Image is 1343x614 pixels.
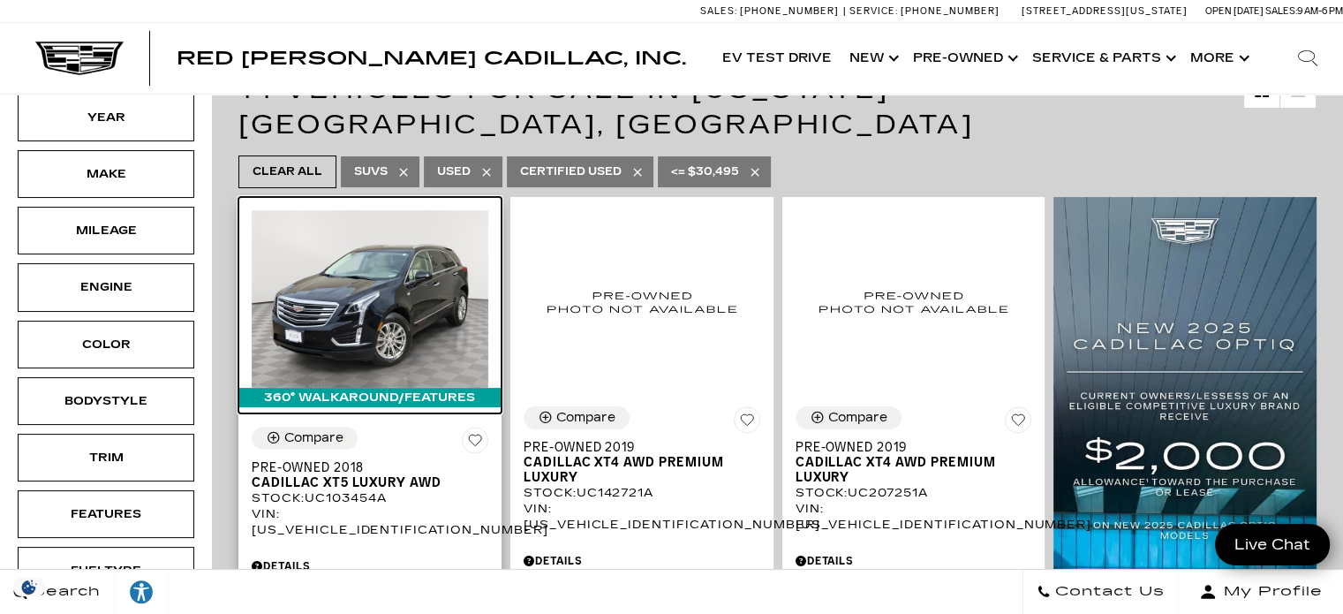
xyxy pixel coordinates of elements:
a: Live Chat [1215,524,1330,565]
div: Stock : UC207251A [796,485,1032,501]
span: Pre-Owned 2019 [796,440,1019,455]
div: Compare [556,410,615,426]
div: Pricing Details - Pre-Owned 2018 Cadillac XT5 Luxury AWD [252,558,488,574]
a: Pre-Owned 2019Cadillac XT4 AWD Premium Luxury [796,440,1032,485]
div: Year [62,108,150,127]
div: VIN: [US_VEHICLE_IDENTIFICATION_NUMBER] [796,501,1032,533]
button: Compare Vehicle [524,406,630,429]
span: Cadillac XT5 Luxury AWD [252,475,475,490]
a: Sales: [PHONE_NUMBER] [700,6,843,16]
div: Trim [62,448,150,467]
button: Open user profile menu [1179,570,1343,614]
div: Stock : UC103454A [252,490,488,506]
a: Pre-Owned 2018Cadillac XT5 Luxury AWD [252,460,488,490]
div: Make [62,164,150,184]
a: Contact Us [1022,570,1179,614]
button: Compare Vehicle [796,406,902,429]
span: My Profile [1217,580,1323,604]
div: 360° WalkAround/Features [238,388,502,407]
span: Open [DATE] [1205,5,1264,17]
span: SUVs [354,161,388,183]
div: Bodystyle [62,391,150,411]
div: Search [1272,23,1343,94]
img: 2018 Cadillac XT5 Luxury AWD [252,210,488,388]
div: ColorColor [18,321,194,368]
div: Features [62,504,150,524]
div: Fueltype [62,561,150,580]
span: Service: [849,5,898,17]
div: Compare [828,410,887,426]
div: VIN: [US_VEHICLE_IDENTIFICATION_NUMBER] [252,506,488,538]
span: Search [27,580,101,604]
div: Explore your accessibility options [115,579,168,605]
a: Service & Parts [1023,23,1181,94]
div: Compare [284,430,343,446]
span: Live Chat [1226,534,1319,555]
div: Pricing Details - Pre-Owned 2019 Cadillac XT4 AWD Premium Luxury [524,553,760,569]
button: More [1181,23,1255,94]
span: Cadillac XT4 AWD Premium Luxury [796,455,1019,485]
div: Mileage [62,221,150,240]
div: FueltypeFueltype [18,547,194,595]
img: 2019 Cadillac XT4 AWD Premium Luxury [796,210,1032,392]
img: 2019 Cadillac XT4 AWD Premium Luxury [524,210,760,392]
span: Clear All [253,161,322,183]
span: 9 AM-6 PM [1297,5,1343,17]
span: Red [PERSON_NAME] Cadillac, Inc. [177,48,686,69]
a: [STREET_ADDRESS][US_STATE] [1022,5,1188,17]
a: Red [PERSON_NAME] Cadillac, Inc. [177,49,686,67]
span: Sales: [1265,5,1297,17]
div: YearYear [18,94,194,141]
span: [PHONE_NUMBER] [740,5,839,17]
button: Save Vehicle [462,427,488,460]
div: MakeMake [18,150,194,198]
div: FeaturesFeatures [18,490,194,538]
div: MileageMileage [18,207,194,254]
img: Opt-Out Icon [9,578,49,596]
div: VIN: [US_VEHICLE_IDENTIFICATION_NUMBER] [524,501,760,533]
div: TrimTrim [18,434,194,481]
div: Color [62,335,150,354]
span: Pre-Owned 2019 [524,440,747,455]
div: Stock : UC142721A [524,485,760,501]
span: Pre-Owned 2018 [252,460,475,475]
span: [PHONE_NUMBER] [901,5,1000,17]
button: Save Vehicle [734,406,760,440]
div: BodystyleBodystyle [18,377,194,425]
button: Save Vehicle [1005,406,1031,440]
span: Used [437,161,471,183]
div: Pricing Details - Pre-Owned 2019 Cadillac XT4 AWD Premium Luxury [796,553,1032,569]
div: Engine [62,277,150,297]
section: Click to Open Cookie Consent Modal [9,578,49,596]
span: Contact Us [1051,580,1165,604]
span: Cadillac XT4 AWD Premium Luxury [524,455,747,485]
a: New [841,23,904,94]
a: Pre-Owned [904,23,1023,94]
div: EngineEngine [18,263,194,311]
span: Certified Used [520,161,622,183]
img: Cadillac Dark Logo with Cadillac White Text [35,42,124,75]
a: Pre-Owned 2019Cadillac XT4 AWD Premium Luxury [524,440,760,485]
a: Service: [PHONE_NUMBER] [843,6,1004,16]
button: Compare Vehicle [252,427,358,450]
span: Sales: [700,5,737,17]
a: EV Test Drive [713,23,841,94]
a: Explore your accessibility options [115,570,169,614]
span: <= $30,495 [671,161,739,183]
